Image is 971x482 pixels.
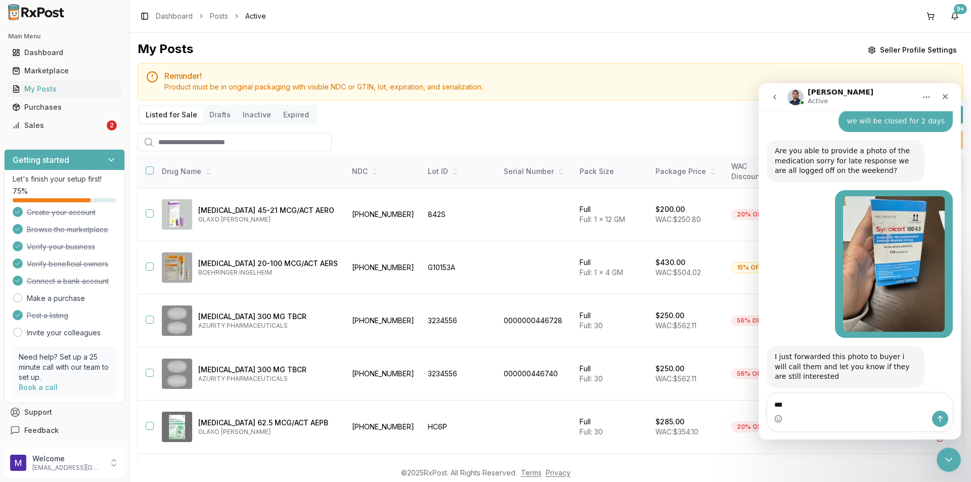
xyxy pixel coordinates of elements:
span: Browse the marketplace [27,225,108,235]
button: Support [4,403,125,421]
div: 15% OFF [731,262,768,273]
span: WAC: $562.11 [655,374,696,383]
p: Welcome [32,454,103,464]
p: AZURITY PHARMACEUTICALS [198,322,338,330]
p: [EMAIL_ADDRESS][DOMAIN_NAME] [32,464,103,472]
button: My Posts [4,81,125,97]
div: NDC [352,166,416,177]
p: $430.00 [655,257,685,268]
p: GLAXO [PERSON_NAME] [198,215,338,224]
td: 842S [422,188,498,241]
td: [PHONE_NUMBER] [346,294,422,347]
div: Package Price [655,166,719,177]
img: User avatar [10,455,26,471]
div: Sales [12,120,105,130]
td: 3234556 [422,294,498,347]
p: $285.00 [655,417,684,427]
span: Full: 30 [580,321,603,330]
img: RxPost Logo [4,4,69,20]
a: Sales2 [8,116,121,135]
p: [MEDICAL_DATA] 62.5 MCG/ACT AEPB [198,418,338,428]
p: [MEDICAL_DATA] 20-100 MCG/ACT AERS [198,258,338,269]
button: Expired [277,107,315,123]
td: Full [573,294,649,347]
td: 000000446740 [498,347,573,401]
div: Marketplace [12,66,117,76]
button: Sales2 [4,117,125,134]
td: HC6P [422,401,498,454]
div: Purchases [12,102,117,112]
div: My Posts [12,84,117,94]
a: Dashboard [8,43,121,62]
button: Seller Profile Settings [862,41,963,59]
div: Serial Number [504,166,567,177]
a: Marketplace [8,62,121,80]
span: Full: 1 x 12 GM [580,215,625,224]
div: 20% OFF [731,421,770,432]
div: 20% OFF [731,209,770,220]
div: 56% OFF [731,315,770,326]
span: Connect a bank account [27,276,109,286]
div: Drug Name [162,166,338,177]
p: $250.00 [655,364,684,374]
span: 75 % [13,186,28,196]
td: [PHONE_NUMBER] [346,188,422,241]
a: Invite your colleagues [27,328,101,338]
button: Listed for Sale [140,107,203,123]
p: BOEHRINGER INGELHEIM [198,269,338,277]
td: Full [573,347,649,401]
div: My Posts [138,41,193,59]
span: Verify beneficial owners [27,259,108,269]
button: Drafts [203,107,237,123]
td: [PHONE_NUMBER] [346,241,422,294]
p: $250.00 [655,311,684,321]
td: [PHONE_NUMBER] [346,401,422,454]
span: Post a listing [27,311,68,321]
span: Active [245,11,266,21]
img: Advair HFA 45-21 MCG/ACT AERO [162,199,192,230]
p: $200.00 [655,204,685,214]
a: Book a call [19,383,58,391]
span: Full: 30 [580,374,603,383]
span: Verify your business [27,242,95,252]
span: Feedback [24,425,59,435]
th: Pack Size [573,155,649,188]
img: Horizant 300 MG TBCR [162,305,192,336]
img: Combivent Respimat 20-100 MCG/ACT AERS [162,252,192,283]
p: [MEDICAL_DATA] 300 MG TBCR [198,365,338,375]
p: [MEDICAL_DATA] 300 MG TBCR [198,312,338,322]
button: Dashboard [4,45,125,61]
h2: Main Menu [8,32,121,40]
a: Make a purchase [27,293,85,303]
div: WAC Discount [731,161,773,182]
a: Privacy [546,468,570,477]
p: [MEDICAL_DATA] 45-21 MCG/ACT AERO [198,205,338,215]
div: Dashboard [12,48,117,58]
p: GLAXO [PERSON_NAME] [198,428,338,436]
button: Marketplace [4,63,125,79]
img: Incruse Ellipta 62.5 MCG/ACT AEPB [162,412,192,442]
button: Feedback [4,421,125,440]
div: Product must be in original packaging with visible NDC or GTIN, lot, expiration, and serialization. [164,82,954,92]
a: Terms [521,468,542,477]
p: Let's finish your setup first! [13,174,116,184]
div: 56% OFF [731,368,770,379]
span: Full: 30 [580,427,603,436]
h5: Reminder! [164,72,954,80]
